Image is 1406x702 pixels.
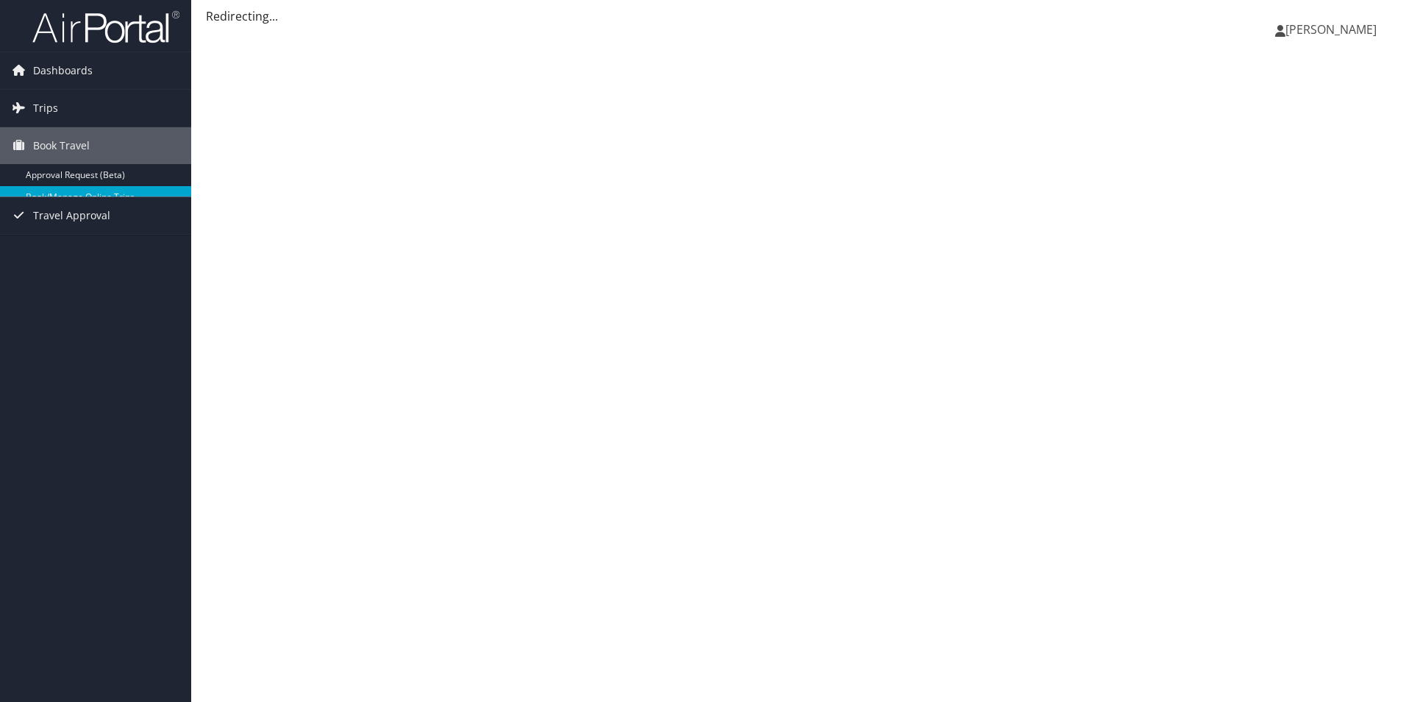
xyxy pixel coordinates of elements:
[33,52,93,89] span: Dashboards
[1285,21,1377,38] span: [PERSON_NAME]
[32,10,179,44] img: airportal-logo.png
[33,127,90,164] span: Book Travel
[1275,7,1391,52] a: [PERSON_NAME]
[33,197,110,234] span: Travel Approval
[33,90,58,127] span: Trips
[206,7,1391,25] div: Redirecting...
